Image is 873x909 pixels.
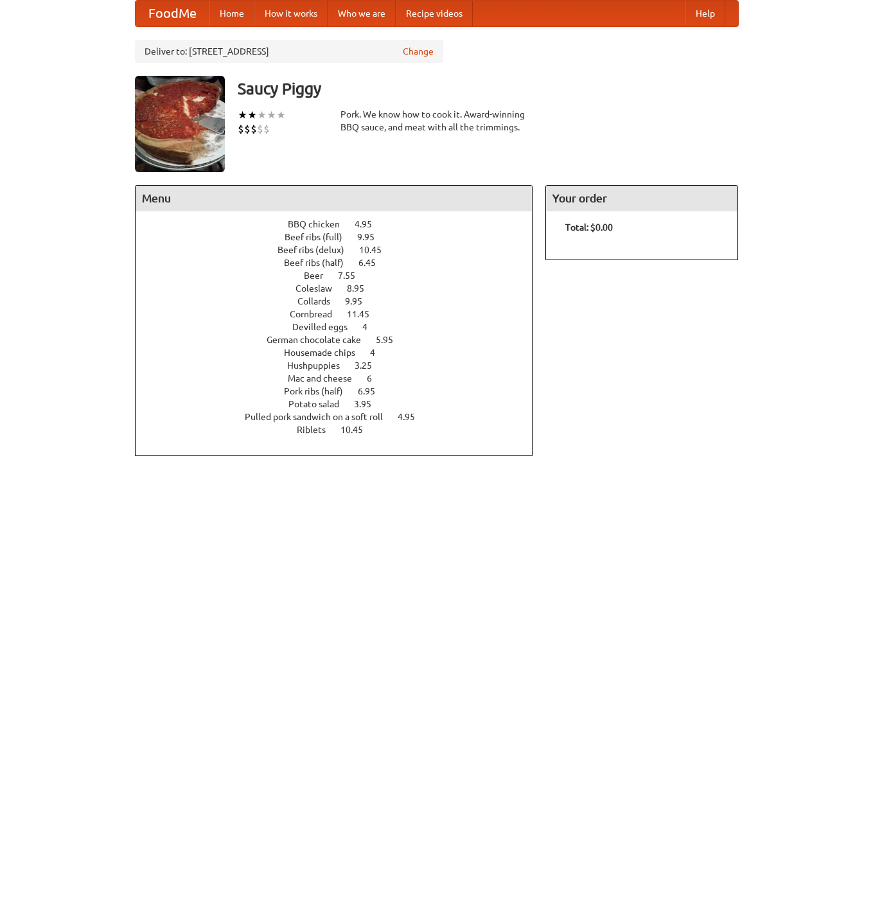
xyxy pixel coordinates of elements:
[338,270,368,281] span: 7.55
[254,1,328,26] a: How it works
[685,1,725,26] a: Help
[267,108,276,122] li: ★
[292,322,391,332] a: Devilled eggs 4
[284,348,368,358] span: Housemade chips
[403,45,434,58] a: Change
[284,258,400,268] a: Beef ribs (half) 6.45
[290,309,345,319] span: Cornbread
[278,245,357,255] span: Beef ribs (delux)
[359,245,394,255] span: 10.45
[284,258,357,268] span: Beef ribs (half)
[257,122,263,136] li: $
[297,425,339,435] span: Riblets
[288,219,396,229] a: BBQ chicken 4.95
[376,335,406,345] span: 5.95
[354,399,384,409] span: 3.95
[257,108,267,122] li: ★
[295,283,345,294] span: Coleslaw
[135,76,225,172] img: angular.jpg
[398,412,428,422] span: 4.95
[238,76,739,101] h3: Saucy Piggy
[288,399,352,409] span: Potato salad
[295,283,388,294] a: Coleslaw 8.95
[285,232,398,242] a: Beef ribs (full) 9.95
[340,425,376,435] span: 10.45
[251,122,257,136] li: $
[370,348,388,358] span: 4
[367,373,385,384] span: 6
[136,186,533,211] h4: Menu
[396,1,473,26] a: Recipe videos
[340,108,533,134] div: Pork. We know how to cook it. Award-winning BBQ sauce, and meat with all the trimmings.
[565,222,613,233] b: Total: $0.00
[288,399,395,409] a: Potato salad 3.95
[297,296,386,306] a: Collards 9.95
[304,270,379,281] a: Beer 7.55
[245,412,396,422] span: Pulled pork sandwich on a soft roll
[290,309,393,319] a: Cornbread 11.45
[238,108,247,122] li: ★
[355,360,385,371] span: 3.25
[288,373,396,384] a: Mac and cheese 6
[288,373,365,384] span: Mac and cheese
[278,245,405,255] a: Beef ribs (delux) 10.45
[546,186,737,211] h4: Your order
[245,412,439,422] a: Pulled pork sandwich on a soft roll 4.95
[362,322,380,332] span: 4
[284,348,399,358] a: Housemade chips 4
[284,386,399,396] a: Pork ribs (half) 6.95
[328,1,396,26] a: Who we are
[358,258,389,268] span: 6.45
[357,232,387,242] span: 9.95
[297,425,387,435] a: Riblets 10.45
[267,335,374,345] span: German chocolate cake
[287,360,353,371] span: Hushpuppies
[247,108,257,122] li: ★
[276,108,286,122] li: ★
[304,270,336,281] span: Beer
[288,219,353,229] span: BBQ chicken
[263,122,270,136] li: $
[238,122,244,136] li: $
[284,386,356,396] span: Pork ribs (half)
[244,122,251,136] li: $
[347,283,377,294] span: 8.95
[292,322,360,332] span: Devilled eggs
[287,360,396,371] a: Hushpuppies 3.25
[347,309,382,319] span: 11.45
[267,335,417,345] a: German chocolate cake 5.95
[345,296,375,306] span: 9.95
[209,1,254,26] a: Home
[355,219,385,229] span: 4.95
[358,386,388,396] span: 6.95
[135,40,443,63] div: Deliver to: [STREET_ADDRESS]
[136,1,209,26] a: FoodMe
[297,296,343,306] span: Collards
[285,232,355,242] span: Beef ribs (full)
